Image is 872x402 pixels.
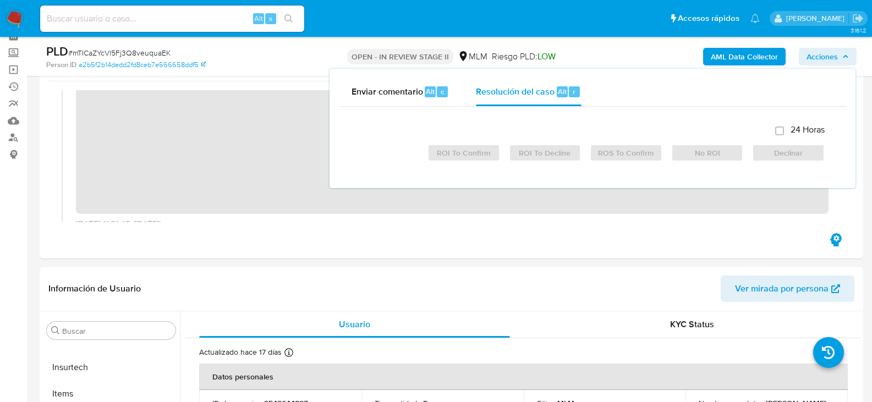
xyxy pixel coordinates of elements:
[721,276,854,302] button: Ver mirada por persona
[711,48,778,65] b: AML Data Collector
[277,11,300,26] button: search-icon
[48,283,141,294] h1: Información de Usuario
[458,51,487,63] div: MLM
[199,347,282,357] p: Actualizado hace 17 días
[46,60,76,70] b: Person ID
[678,13,739,24] span: Accesos rápidos
[42,354,180,381] button: Insurtech
[352,85,423,97] span: Enviar comentario
[703,48,786,65] button: AML Data Collector
[199,364,848,390] th: Datos personales
[670,318,714,331] span: KYC Status
[68,47,171,58] span: # mTICaZYcVl5Fj3Q8veuquaEK
[750,14,760,23] a: Notificaciones
[40,12,304,26] input: Buscar usuario o caso...
[735,276,829,302] span: Ver mirada por persona
[538,50,556,63] span: LOW
[786,13,848,24] p: cesar.gonzalez@mercadolibre.com.mx
[426,86,435,97] span: Alt
[807,48,838,65] span: Acciones
[269,13,272,24] span: s
[492,51,556,63] span: Riesgo PLD:
[791,124,825,135] span: 24 Horas
[79,60,206,70] a: a2b5f2b14dedd2fd8ceb7e566658ddf5
[573,86,575,97] span: r
[799,48,857,65] button: Acciones
[558,86,567,97] span: Alt
[62,326,171,336] input: Buscar
[476,85,555,97] span: Resolución del caso
[851,26,866,35] span: 3.161.2
[852,13,864,24] a: Salir
[51,326,60,335] button: Buscar
[339,318,370,331] span: Usuario
[441,86,444,97] span: c
[347,49,453,64] p: OPEN - IN REVIEW STAGE II
[254,13,263,24] span: Alt
[775,126,784,135] input: 24 Horas
[46,42,68,60] b: PLD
